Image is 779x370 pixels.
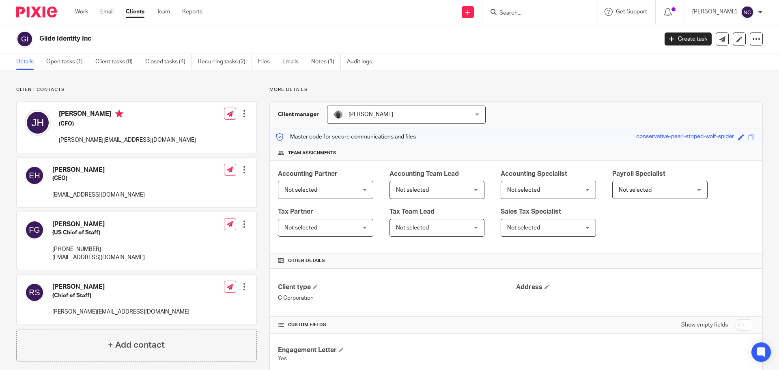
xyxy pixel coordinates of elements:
[288,150,336,156] span: Team assignments
[311,54,341,70] a: Notes (1)
[52,191,145,199] p: [EMAIL_ADDRESS][DOMAIN_NAME]
[157,8,170,16] a: Team
[507,225,540,231] span: Not selected
[25,220,44,240] img: svg%3E
[25,110,51,136] img: svg%3E
[349,112,393,117] span: [PERSON_NAME]
[499,10,572,17] input: Search
[278,208,313,215] span: Tax Partner
[16,30,33,48] img: svg%3E
[52,166,145,174] h4: [PERSON_NAME]
[612,171,665,177] span: Payroll Specialist
[52,308,189,316] p: [PERSON_NAME][EMAIL_ADDRESS][DOMAIN_NAME]
[278,110,319,119] h3: Client manager
[278,171,338,177] span: Accounting Partner
[95,54,139,70] a: Client tasks (0)
[126,8,144,16] a: Clients
[52,253,145,262] p: [EMAIL_ADDRESS][DOMAIN_NAME]
[516,283,754,292] h4: Address
[278,283,516,292] h4: Client type
[269,87,763,93] p: More details
[282,54,305,70] a: Emails
[347,54,378,70] a: Audit logs
[692,8,737,16] p: [PERSON_NAME]
[258,54,276,70] a: Files
[396,187,429,193] span: Not selected
[59,110,196,120] h4: [PERSON_NAME]
[389,171,459,177] span: Accounting Team Lead
[396,225,429,231] span: Not selected
[52,283,189,291] h4: [PERSON_NAME]
[741,6,754,19] img: svg%3E
[619,187,652,193] span: Not selected
[108,339,165,351] h4: + Add contact
[284,187,317,193] span: Not selected
[681,321,728,329] label: Show empty fields
[278,356,287,361] span: Yes
[636,132,734,142] div: conservative-pearl-striped-wolf-spider
[278,322,516,328] h4: CUSTOM FIELDS
[52,245,145,253] p: [PHONE_NUMBER]
[284,225,317,231] span: Not selected
[59,120,196,128] h5: (CFO)
[616,9,647,15] span: Get Support
[100,8,114,16] a: Email
[278,346,516,355] h4: Engagement Letter
[198,54,252,70] a: Recurring tasks (2)
[16,6,57,17] img: Pixie
[182,8,202,16] a: Reports
[276,133,416,141] p: Master code for secure communications and files
[46,54,89,70] a: Open tasks (1)
[25,283,44,302] img: svg%3E
[52,220,145,229] h4: [PERSON_NAME]
[288,257,325,264] span: Other details
[16,54,40,70] a: Details
[25,166,44,185] img: svg%3E
[389,208,435,215] span: Tax Team Lead
[52,292,189,300] h5: (Chief of Staff)
[75,8,88,16] a: Work
[501,208,561,215] span: Sales Tax Specialist
[145,54,192,70] a: Closed tasks (4)
[52,229,145,237] h5: (US Chief of Staff)
[39,35,530,43] h2: Glide Identity Inc
[52,174,145,182] h5: (CEO)
[507,187,540,193] span: Not selected
[16,87,257,93] p: Client contacts
[59,136,196,144] p: [PERSON_NAME][EMAIL_ADDRESS][DOMAIN_NAME]
[501,171,567,177] span: Accounting Specialist
[278,294,516,302] p: C Corporation
[334,110,343,119] img: DSC08415.jpg
[115,110,123,118] i: Primary
[665,32,712,45] a: Create task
